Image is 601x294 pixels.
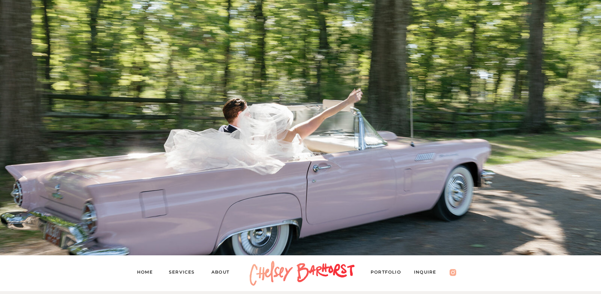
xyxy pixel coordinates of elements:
a: Inquire [414,268,443,278]
a: Services [169,268,201,278]
a: Home [137,268,158,278]
a: PORTFOLIO [371,268,408,278]
a: About [211,268,236,278]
